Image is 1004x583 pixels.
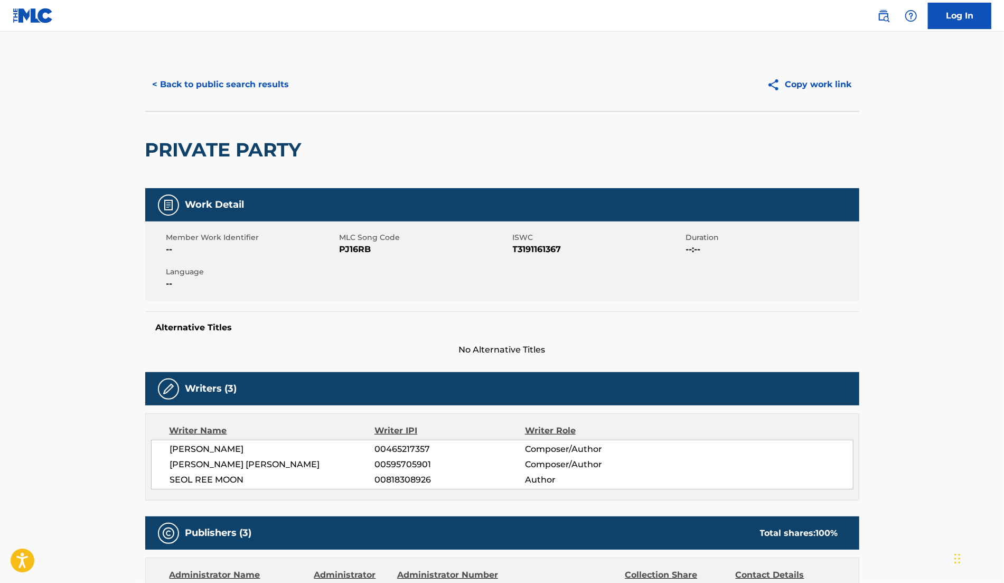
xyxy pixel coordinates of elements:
[513,232,683,243] span: ISWC
[145,71,297,98] button: < Back to public search results
[513,243,683,256] span: T3191161367
[905,10,917,22] img: help
[166,243,337,256] span: --
[816,528,838,538] span: 100 %
[525,474,662,486] span: Author
[954,543,961,575] div: Drag
[374,474,524,486] span: 00818308926
[145,138,307,162] h2: PRIVATE PARTY
[156,322,849,333] h5: Alternative Titles
[374,443,524,456] span: 00465217357
[374,424,525,437] div: Writer IPI
[686,243,857,256] span: --:--
[767,78,785,91] img: Copy work link
[525,443,662,456] span: Composer/Author
[900,5,922,26] div: Help
[873,5,894,26] a: Public Search
[170,424,375,437] div: Writer Name
[166,232,337,243] span: Member Work Identifier
[877,10,890,22] img: search
[162,383,175,395] img: Writers
[170,458,375,471] span: [PERSON_NAME] [PERSON_NAME]
[185,527,252,539] h5: Publishers (3)
[166,266,337,277] span: Language
[340,232,510,243] span: MLC Song Code
[374,458,524,471] span: 00595705901
[166,277,337,290] span: --
[951,532,1004,583] iframe: Chat Widget
[686,232,857,243] span: Duration
[170,474,375,486] span: SEOL REE MOON
[162,527,175,540] img: Publishers
[170,443,375,456] span: [PERSON_NAME]
[928,3,991,29] a: Log In
[162,199,175,211] img: Work Detail
[760,527,838,540] div: Total shares:
[525,458,662,471] span: Composer/Author
[145,344,859,356] span: No Alternative Titles
[525,424,662,437] div: Writer Role
[185,199,245,211] h5: Work Detail
[185,383,237,395] h5: Writers (3)
[340,243,510,256] span: PJ16RB
[13,8,53,23] img: MLC Logo
[759,71,859,98] button: Copy work link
